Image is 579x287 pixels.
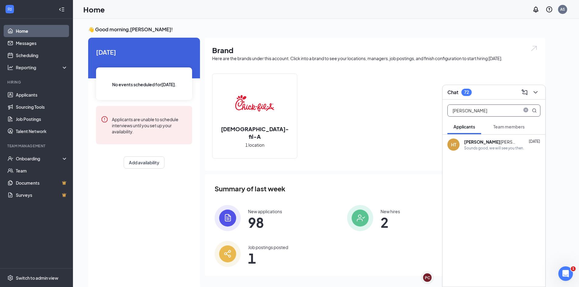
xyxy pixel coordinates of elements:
[16,101,68,113] a: Sourcing Tools
[7,155,13,162] svg: UserCheck
[16,113,68,125] a: Job Postings
[112,116,187,135] div: Applicants are unable to schedule interviews until you set up your availability.
[520,87,529,97] button: ComposeMessage
[83,4,105,15] h1: Home
[529,139,540,144] span: [DATE]
[532,108,537,113] svg: MagnifyingGlass
[7,80,67,85] div: Hiring
[7,6,13,12] svg: WorkstreamLogo
[16,37,68,49] a: Messages
[451,142,456,148] div: HT
[215,183,285,194] span: Summary of last week
[212,45,538,55] h1: Brand
[16,25,68,37] a: Home
[522,108,529,114] span: close-circle
[16,155,63,162] div: Onboarding
[16,125,68,137] a: Talent Network
[571,266,576,271] span: 1
[112,81,176,88] span: No events scheduled for [DATE] .
[532,89,539,96] svg: ChevronDown
[7,143,67,149] div: Team Management
[245,142,264,148] span: 1 location
[215,241,241,267] img: icon
[16,165,68,177] a: Team
[558,266,573,281] iframe: Intercom live chat
[88,26,545,33] h3: 👋 Good morning, [PERSON_NAME] !
[453,124,475,129] span: Applicants
[546,6,553,13] svg: QuestionInfo
[16,177,68,189] a: DocumentsCrown
[532,6,539,13] svg: Notifications
[464,139,500,145] b: [PERSON_NAME]
[464,90,469,95] div: 72
[530,45,538,52] img: open.6027fd2a22e1237b5b06.svg
[248,244,288,250] div: Job postings posted
[124,156,164,169] button: Add availability
[425,275,430,280] div: PC
[215,205,241,231] img: icon
[248,208,282,214] div: New applications
[381,208,400,214] div: New hires
[16,64,68,70] div: Reporting
[521,89,528,96] svg: ComposeMessage
[464,139,519,145] div: [PERSON_NAME]
[212,55,538,61] div: Here are the brands under this account. Click into a brand to see your locations, managers, job p...
[447,89,458,96] h3: Chat
[96,47,192,57] span: [DATE]
[531,87,540,97] button: ChevronDown
[560,7,565,12] div: AS
[347,205,373,231] img: icon
[59,6,65,12] svg: Collapse
[381,217,400,228] span: 2
[448,105,520,116] input: Search applicant
[522,108,529,112] span: close-circle
[248,217,282,228] span: 98
[248,253,288,264] span: 1
[16,89,68,101] a: Applicants
[16,189,68,201] a: SurveysCrown
[16,275,58,281] div: Switch to admin view
[493,124,525,129] span: Team members
[7,275,13,281] svg: Settings
[464,145,524,151] div: Sounds good, we will see you then.
[7,64,13,70] svg: Analysis
[16,49,68,61] a: Scheduling
[212,125,297,140] h2: [DEMOGRAPHIC_DATA]-fil-A
[235,84,274,123] img: Chick-fil-A
[101,116,108,123] svg: Error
